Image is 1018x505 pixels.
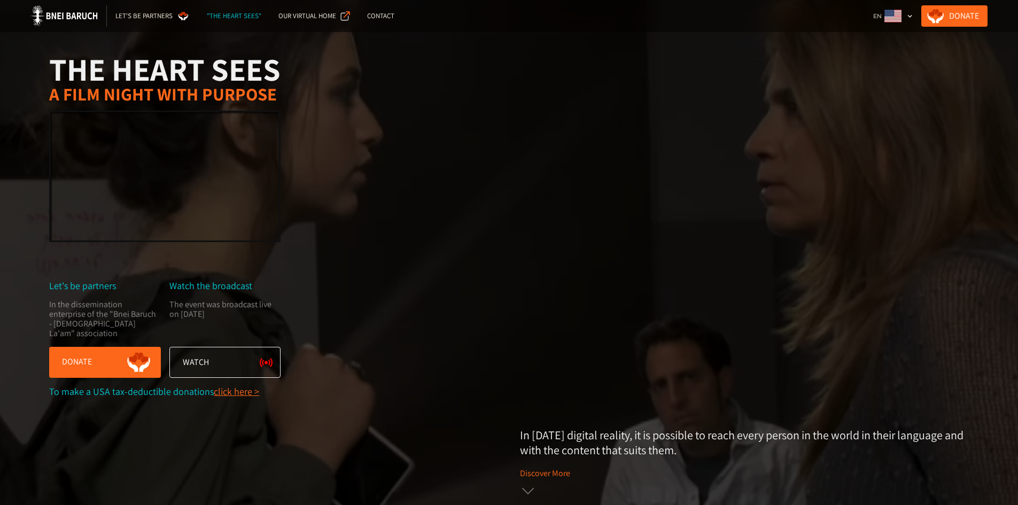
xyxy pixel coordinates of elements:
div: In the dissemination enterprise of the "Bnei Baruch - [DEMOGRAPHIC_DATA] La'am" association [49,300,160,338]
div: Our Virtual Home [278,11,336,21]
a: click here > [214,385,259,398]
div: Let's Be Partners [115,11,173,21]
div: Discover More [520,468,570,479]
div: To make a USA tax-deductible donations [49,386,281,397]
a: Discover More [520,466,969,497]
div: EN [873,11,882,21]
h2: A Film Night With Purpose [49,85,281,103]
a: Let's Be Partners [107,5,198,27]
a: "The Heart Sees" [198,5,270,27]
a: Watch [169,347,281,378]
iframe: YouTube video player [51,112,279,240]
div: "The Heart Sees" [207,11,261,21]
h1: THE HEART SEES [49,53,281,85]
div: Contact [367,11,394,21]
a: Our Virtual Home [270,5,359,27]
a: Donate [921,5,988,27]
a: Donate [49,347,161,378]
div: Watch the broadcast [169,281,281,291]
p: In [DATE] digital reality, it is possible to reach every person in the world in their language an... [520,428,969,457]
a: Contact [359,5,403,27]
div: Let's be partners [49,281,161,291]
div: EN [869,5,917,27]
div: The event was broadcast live on [DATE] [169,300,280,338]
